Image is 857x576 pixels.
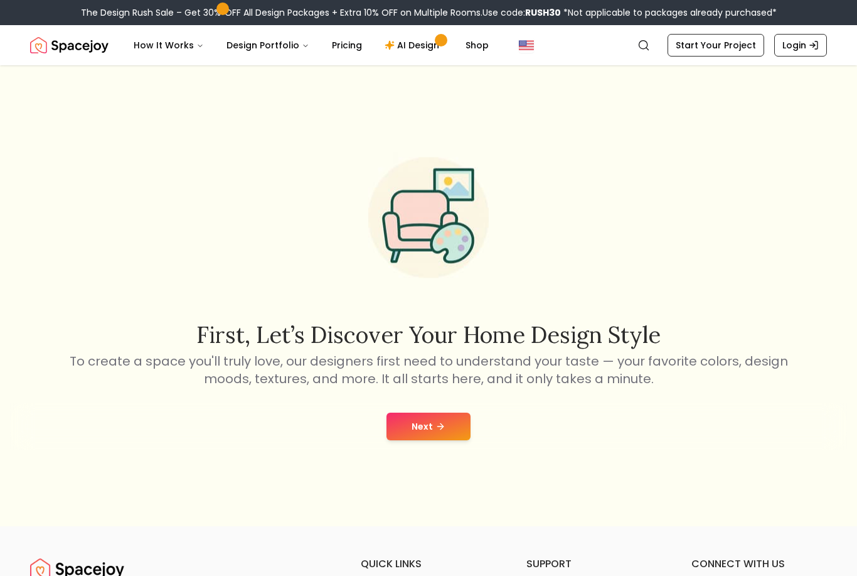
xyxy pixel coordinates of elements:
[455,33,499,58] a: Shop
[30,33,109,58] a: Spacejoy
[67,352,790,388] p: To create a space you'll truly love, our designers first need to understand your taste — your fav...
[124,33,499,58] nav: Main
[361,557,496,572] h6: quick links
[81,6,777,19] div: The Design Rush Sale – Get 30% OFF All Design Packages + Extra 10% OFF on Multiple Rooms.
[375,33,453,58] a: AI Design
[668,34,764,57] a: Start Your Project
[525,6,561,19] b: RUSH30
[30,25,827,65] nav: Global
[482,6,561,19] span: Use code:
[67,322,790,347] h2: First, let’s discover your home design style
[124,33,214,58] button: How It Works
[561,6,777,19] span: *Not applicable to packages already purchased*
[322,33,372,58] a: Pricing
[774,34,827,57] a: Login
[348,137,509,298] img: Start Style Quiz Illustration
[30,33,109,58] img: Spacejoy Logo
[386,413,471,440] button: Next
[519,38,534,53] img: United States
[526,557,662,572] h6: support
[216,33,319,58] button: Design Portfolio
[691,557,827,572] h6: connect with us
